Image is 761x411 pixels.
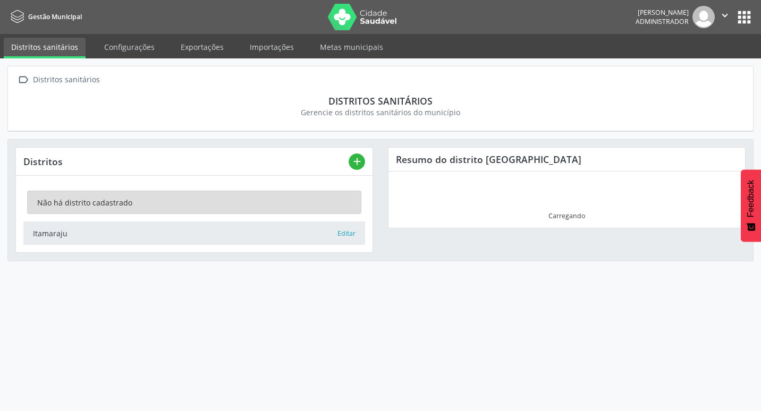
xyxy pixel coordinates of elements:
[23,156,349,167] div: Distritos
[15,72,102,88] a:  Distritos sanitários
[388,148,745,171] div: Resumo do distrito [GEOGRAPHIC_DATA]
[746,180,756,217] span: Feedback
[719,10,731,21] i: 
[28,12,82,21] span: Gestão Municipal
[23,95,738,107] div: Distritos sanitários
[23,107,738,118] div: Gerencie os distritos sanitários do município
[173,38,231,56] a: Exportações
[735,8,754,27] button: apps
[741,169,761,242] button: Feedback - Mostrar pesquisa
[312,38,391,56] a: Metas municipais
[242,38,301,56] a: Importações
[97,38,162,56] a: Configurações
[4,38,86,58] a: Distritos sanitários
[7,8,82,25] a: Gestão Municipal
[31,72,102,88] div: Distritos sanitários
[548,211,585,220] div: Carregando
[351,156,363,167] i: add
[715,6,735,28] button: 
[27,191,361,214] div: Não há distrito cadastrado
[349,153,365,170] button: add
[692,6,715,28] img: img
[636,17,689,26] span: Administrador
[636,8,689,17] div: [PERSON_NAME]
[15,72,31,88] i: 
